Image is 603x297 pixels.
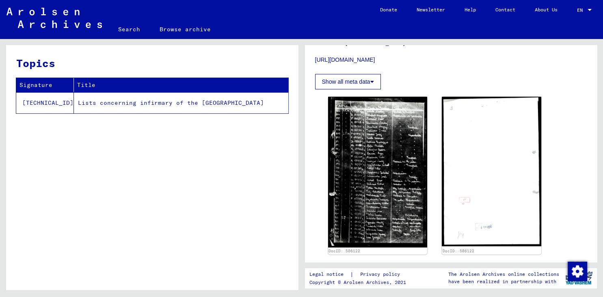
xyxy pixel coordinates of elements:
[309,270,350,279] a: Legal notice
[150,20,220,39] a: Browse archive
[16,55,288,71] h3: Topics
[315,39,587,64] p: Państwowe [GEOGRAPHIC_DATA] [URL][DOMAIN_NAME]
[16,78,74,92] th: Signature
[74,92,288,113] td: Lists concerning infirmary of the [GEOGRAPHIC_DATA]
[16,92,74,113] td: [TECHNICAL_ID]
[329,249,360,253] a: DocID: 506122
[577,7,586,13] span: EN
[309,270,410,279] div: |
[108,20,150,39] a: Search
[309,279,410,286] p: Copyright © Arolsen Archives, 2021
[354,270,410,279] a: Privacy policy
[564,268,594,288] img: yv_logo.png
[567,261,587,281] div: Change consent
[442,97,541,246] img: 002.jpg
[6,8,102,28] img: Arolsen_neg.svg
[315,74,381,89] button: Show all meta data
[443,249,474,253] a: DocID: 506122
[328,97,428,247] img: 001.jpg
[568,262,587,281] img: Change consent
[448,278,559,285] p: have been realized in partnership with
[448,271,559,278] p: The Arolsen Archives online collections
[74,78,288,92] th: Title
